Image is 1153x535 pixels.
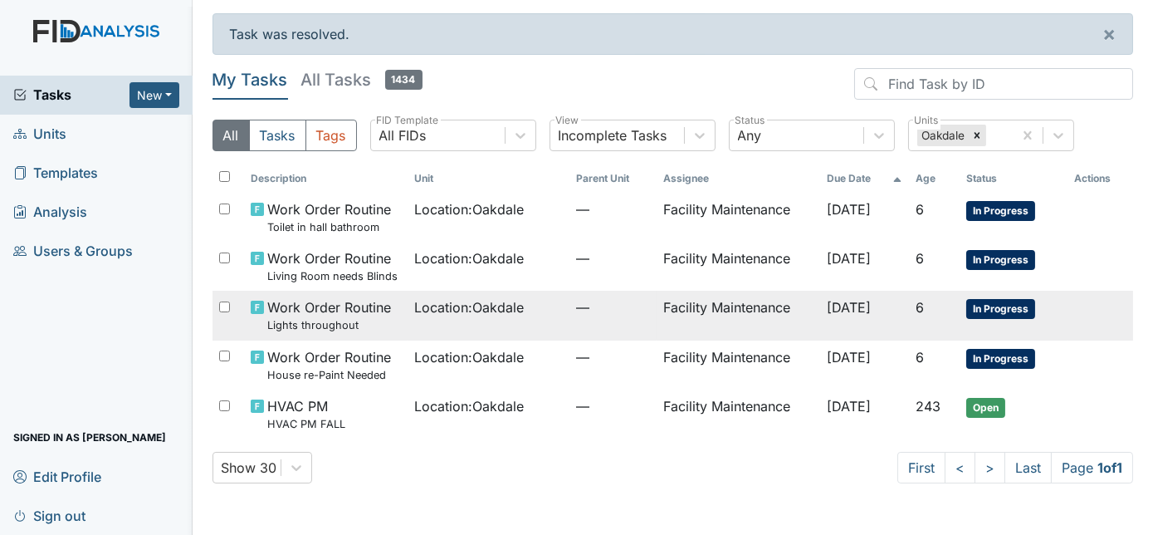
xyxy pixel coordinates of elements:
input: Find Task by ID [854,68,1133,100]
button: All [213,120,250,151]
span: — [576,248,650,268]
span: Sign out [13,503,85,528]
th: Actions [1068,164,1133,193]
button: Tasks [249,120,306,151]
td: Facility Maintenance [657,291,820,340]
td: Facility Maintenance [657,193,820,242]
h5: All Tasks [301,68,423,91]
small: House re-Paint Needed [267,367,391,383]
th: Toggle SortBy [569,164,657,193]
th: Toggle SortBy [909,164,960,193]
small: Living Room needs Blinds [267,268,398,284]
span: 6 [916,250,924,267]
span: HVAC PM HVAC PM FALL [267,396,345,432]
span: Work Order Routine House re-Paint Needed [267,347,391,383]
span: Units [13,121,66,147]
a: > [975,452,1005,483]
td: Facility Maintenance [657,341,820,390]
span: 6 [916,201,924,218]
div: Type filter [213,120,357,151]
span: Edit Profile [13,464,101,489]
a: Last [1004,452,1052,483]
div: Task was resolved. [213,13,1134,55]
div: All FIDs [379,125,427,145]
div: Oakdale [917,125,968,146]
span: 243 [916,398,940,415]
button: New [129,82,179,108]
th: Toggle SortBy [244,164,408,193]
span: Location : Oakdale [414,199,524,219]
th: Toggle SortBy [408,164,569,193]
button: Tags [305,120,357,151]
small: HVAC PM FALL [267,416,345,432]
th: Assignee [657,164,820,193]
a: Tasks [13,85,129,105]
div: Any [738,125,762,145]
span: 6 [916,349,924,366]
span: — [576,347,650,367]
small: Lights throughout [267,317,391,333]
span: 6 [916,299,924,316]
span: Users & Groups [13,238,133,264]
td: Facility Maintenance [657,242,820,291]
span: Work Order Routine Lights throughout [267,297,391,333]
strong: 1 of 1 [1097,459,1122,476]
span: — [576,297,650,317]
span: In Progress [966,349,1035,369]
span: — [576,396,650,416]
span: Location : Oakdale [414,297,524,317]
span: — [576,199,650,219]
span: [DATE] [828,201,872,218]
div: Show 30 [222,458,277,478]
span: In Progress [966,299,1035,319]
span: [DATE] [828,398,872,415]
th: Toggle SortBy [960,164,1068,193]
span: Location : Oakdale [414,248,524,268]
div: Incomplete Tasks [559,125,667,145]
nav: task-pagination [897,452,1133,483]
span: Page [1051,452,1133,483]
h5: My Tasks [213,68,288,91]
span: Templates [13,160,98,186]
span: Work Order Routine Toilet in hall bathroom [267,199,391,235]
span: [DATE] [828,299,872,316]
span: In Progress [966,201,1035,221]
span: Location : Oakdale [414,347,524,367]
span: Work Order Routine Living Room needs Blinds [267,248,398,284]
span: [DATE] [828,349,872,366]
small: Toilet in hall bathroom [267,219,391,235]
span: [DATE] [828,250,872,267]
input: Toggle All Rows Selected [219,171,230,182]
span: Signed in as [PERSON_NAME] [13,425,166,450]
span: × [1102,22,1116,46]
span: Open [966,398,1005,418]
span: In Progress [966,250,1035,270]
span: Location : Oakdale [414,396,524,416]
th: Toggle SortBy [821,164,910,193]
button: × [1086,14,1132,54]
a: < [945,452,975,483]
td: Facility Maintenance [657,390,820,439]
span: 1434 [385,70,423,90]
span: Analysis [13,199,87,225]
a: First [897,452,945,483]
